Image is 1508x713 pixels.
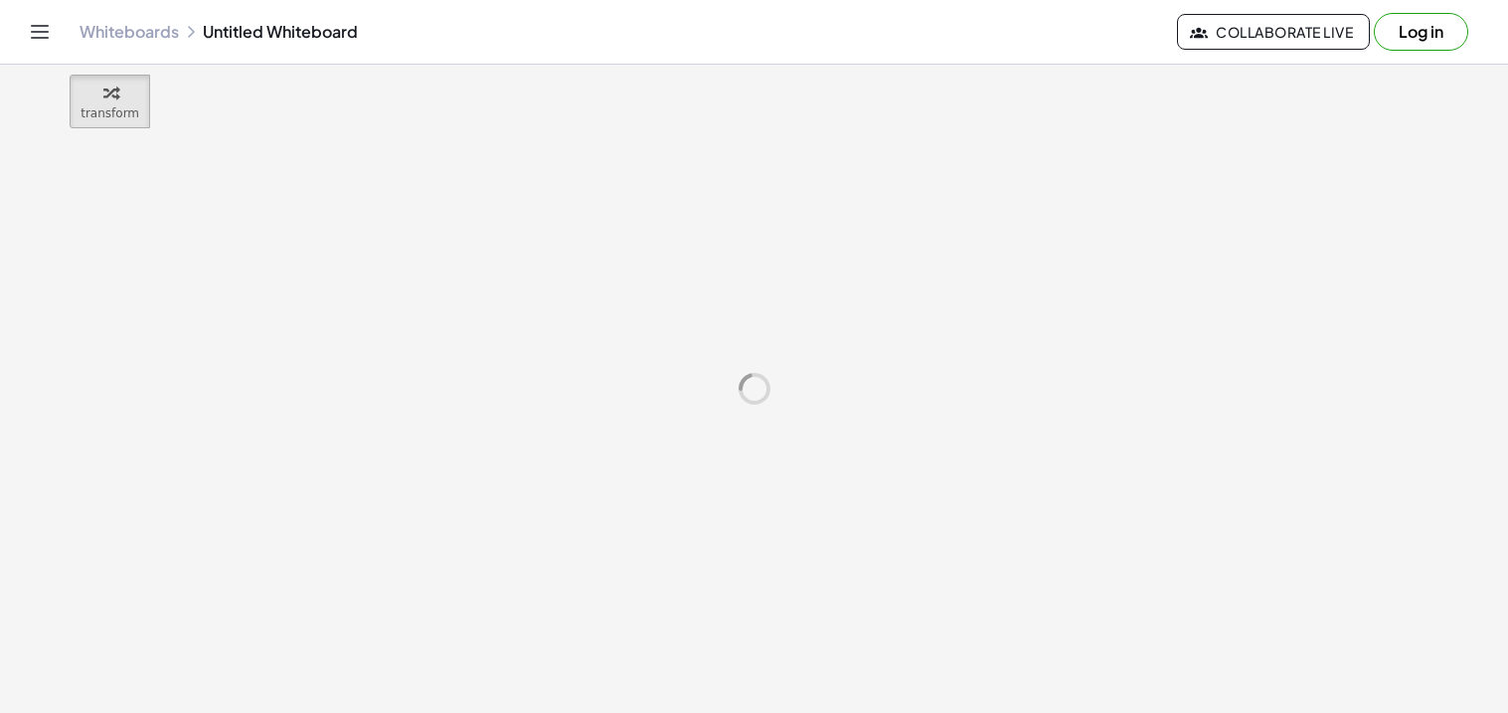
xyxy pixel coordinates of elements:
button: transform [70,75,150,128]
span: transform [81,106,139,120]
span: Collaborate Live [1194,23,1353,41]
button: Toggle navigation [24,16,56,48]
a: Whiteboards [80,22,179,42]
button: Collaborate Live [1177,14,1370,50]
button: Log in [1374,13,1468,51]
